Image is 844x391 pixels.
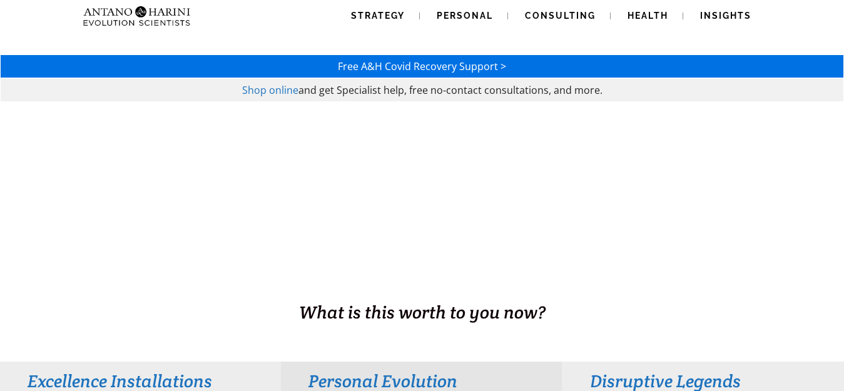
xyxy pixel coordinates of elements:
a: Free A&H Covid Recovery Support > [338,59,506,73]
a: Shop online [242,83,298,97]
span: Insights [700,11,751,21]
span: Personal [437,11,493,21]
span: What is this worth to you now? [299,301,546,323]
span: Health [628,11,668,21]
span: Strategy [351,11,405,21]
span: and get Specialist help, free no-contact consultations, and more. [298,83,602,97]
span: Consulting [525,11,596,21]
h1: BUSINESS. HEALTH. Family. Legacy [1,273,843,300]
